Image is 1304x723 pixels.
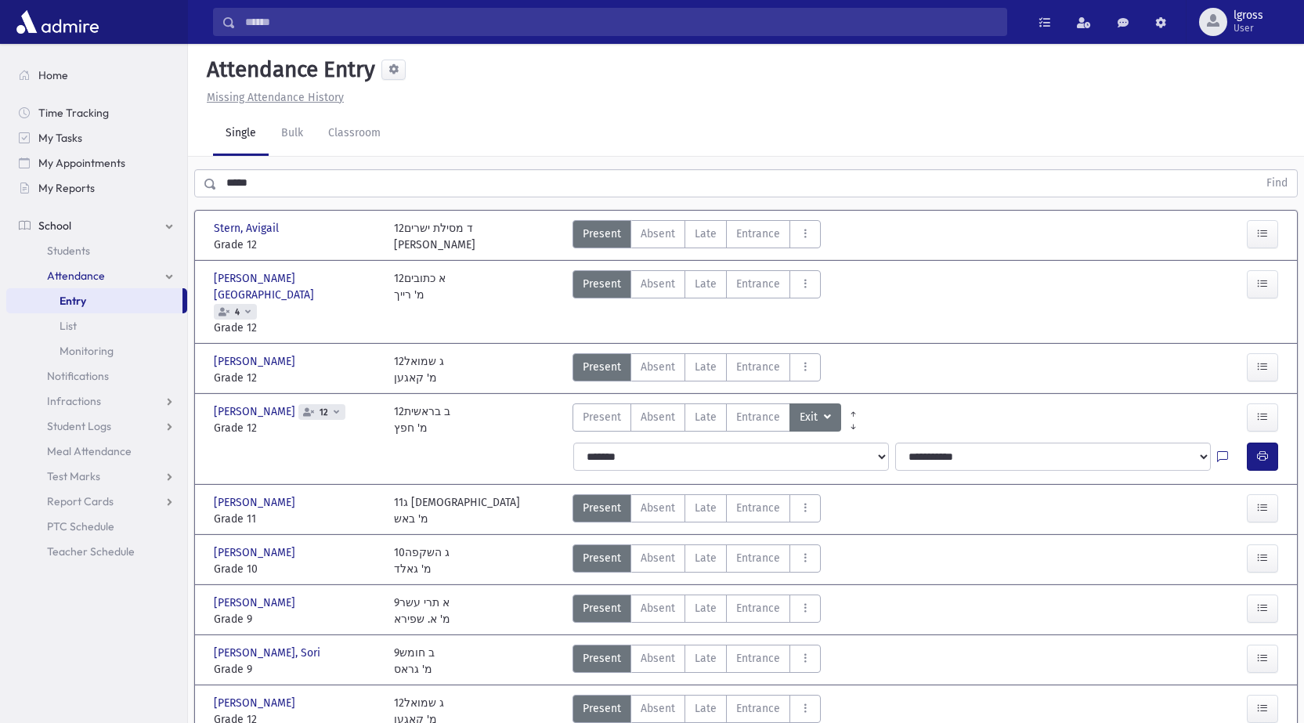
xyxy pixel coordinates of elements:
[736,600,780,616] span: Entrance
[736,550,780,566] span: Entrance
[695,226,717,242] span: Late
[583,359,621,375] span: Present
[47,494,114,508] span: Report Cards
[6,514,187,539] a: PTC Schedule
[641,359,675,375] span: Absent
[583,700,621,717] span: Present
[47,419,111,433] span: Student Logs
[60,294,86,308] span: Entry
[6,439,187,464] a: Meal Attendance
[394,353,444,386] div: 12ג שמואל מ' קאגען
[394,645,435,678] div: 9ב חומש מ' גראס
[736,650,780,667] span: Entrance
[60,319,77,333] span: List
[736,276,780,292] span: Entrance
[736,226,780,242] span: Entrance
[214,237,378,253] span: Grade 12
[6,288,182,313] a: Entry
[38,181,95,195] span: My Reports
[394,595,450,627] div: 9א תרי עשר מ' א. שפירא
[583,226,621,242] span: Present
[236,8,1006,36] input: Search
[38,106,109,120] span: Time Tracking
[6,464,187,489] a: Test Marks
[583,276,621,292] span: Present
[214,420,378,436] span: Grade 12
[800,409,821,426] span: Exit
[6,238,187,263] a: Students
[6,150,187,175] a: My Appointments
[38,68,68,82] span: Home
[47,544,135,559] span: Teacher Schedule
[6,125,187,150] a: My Tasks
[736,500,780,516] span: Entrance
[394,494,520,527] div: 11ג [DEMOGRAPHIC_DATA] מ' באש
[232,307,243,317] span: 4
[214,661,378,678] span: Grade 9
[573,220,821,253] div: AttTypes
[6,414,187,439] a: Student Logs
[213,112,269,156] a: Single
[214,370,378,386] span: Grade 12
[573,270,821,336] div: AttTypes
[214,220,282,237] span: Stern, Avigail
[573,353,821,386] div: AttTypes
[1234,22,1263,34] span: User
[200,91,344,104] a: Missing Attendance History
[695,359,717,375] span: Late
[394,270,446,336] div: 12א כתובים מ' רייך
[214,595,298,611] span: [PERSON_NAME]
[695,550,717,566] span: Late
[641,276,675,292] span: Absent
[214,494,298,511] span: [PERSON_NAME]
[641,226,675,242] span: Absent
[6,313,187,338] a: List
[214,611,378,627] span: Grade 9
[6,389,187,414] a: Infractions
[47,369,109,383] span: Notifications
[200,56,375,83] h5: Attendance Entry
[13,6,103,38] img: AdmirePro
[214,695,298,711] span: [PERSON_NAME]
[207,91,344,104] u: Missing Attendance History
[47,519,114,533] span: PTC Schedule
[214,320,378,336] span: Grade 12
[47,394,101,408] span: Infractions
[38,219,71,233] span: School
[573,595,821,627] div: AttTypes
[6,489,187,514] a: Report Cards
[38,156,125,170] span: My Appointments
[573,645,821,678] div: AttTypes
[641,409,675,425] span: Absent
[736,359,780,375] span: Entrance
[573,403,841,436] div: AttTypes
[641,650,675,667] span: Absent
[394,220,475,253] div: 12ד מסילת ישרים [PERSON_NAME]
[789,403,841,432] button: Exit
[1257,170,1297,197] button: Find
[583,650,621,667] span: Present
[60,344,114,358] span: Monitoring
[47,244,90,258] span: Students
[695,500,717,516] span: Late
[695,600,717,616] span: Late
[1234,9,1263,22] span: lgross
[583,600,621,616] span: Present
[641,550,675,566] span: Absent
[47,469,100,483] span: Test Marks
[641,600,675,616] span: Absent
[47,269,105,283] span: Attendance
[583,500,621,516] span: Present
[736,409,780,425] span: Entrance
[394,544,450,577] div: 10ג השקפה מ' גאלד
[6,363,187,389] a: Notifications
[641,500,675,516] span: Absent
[316,112,393,156] a: Classroom
[214,645,323,661] span: [PERSON_NAME], Sori
[695,650,717,667] span: Late
[47,444,132,458] span: Meal Attendance
[641,700,675,717] span: Absent
[394,403,450,436] div: 12ב בראשית מ' חפץ
[6,338,187,363] a: Monitoring
[6,263,187,288] a: Attendance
